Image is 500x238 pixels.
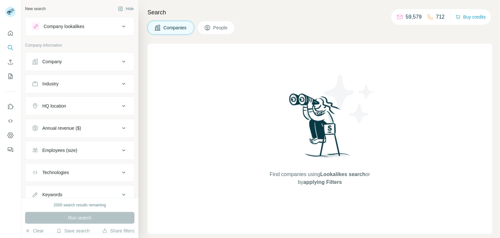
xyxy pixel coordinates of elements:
button: Annual revenue ($) [25,120,134,136]
button: Quick start [5,27,16,39]
p: Company information [25,42,134,48]
span: applying Filters [303,179,342,185]
span: Companies [163,24,187,31]
div: Technologies [42,169,69,176]
button: Use Surfe API [5,115,16,127]
div: New search [25,6,46,12]
button: Feedback [5,144,16,156]
button: Company [25,54,134,69]
button: Technologies [25,165,134,180]
div: Keywords [42,191,62,198]
div: Company [42,58,62,65]
button: Buy credits [455,12,486,22]
div: HQ location [42,103,66,109]
div: Employees (size) [42,147,77,154]
button: Keywords [25,187,134,202]
p: 59,579 [406,13,422,21]
button: My lists [5,70,16,82]
button: Share filters [102,228,134,234]
div: Industry [42,81,59,87]
button: Search [5,42,16,53]
p: 712 [436,13,445,21]
span: Lookalikes search [320,171,366,177]
button: Enrich CSV [5,56,16,68]
button: Industry [25,76,134,92]
img: Surfe Illustration - Woman searching with binoculars [286,92,354,164]
button: Company lookalikes [25,19,134,34]
span: Find companies using or by [268,171,372,186]
button: HQ location [25,98,134,114]
div: 2000 search results remaining [54,202,106,208]
button: Save search [56,228,90,234]
div: Company lookalikes [44,23,84,30]
button: Dashboard [5,129,16,141]
img: Surfe Illustration - Stars [320,70,379,128]
div: Annual revenue ($) [42,125,81,131]
button: Hide [113,4,138,14]
h4: Search [147,8,492,17]
button: Clear [25,228,44,234]
span: People [213,24,228,31]
button: Employees (size) [25,142,134,158]
button: Use Surfe on LinkedIn [5,101,16,112]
